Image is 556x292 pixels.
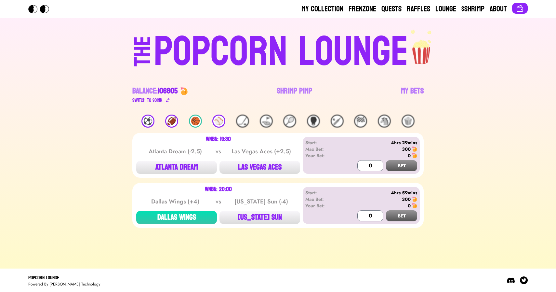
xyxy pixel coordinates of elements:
[165,115,178,128] div: 🏈
[307,115,320,128] div: 🥊
[343,139,417,146] div: 4hrs 29mins
[154,31,408,73] div: POPCORN LOUNGE
[305,146,343,152] div: Max Bet:
[214,197,222,206] div: vs
[412,203,417,208] img: 🍤
[132,86,178,96] div: Balance:
[212,115,225,128] div: ⚾️
[401,86,424,104] a: My Bets
[228,197,294,206] div: [US_STATE] Sun (-4)
[136,161,217,174] button: ATLANTA DREAM
[402,146,411,152] div: 300
[402,115,415,128] div: 🍿
[205,187,232,192] div: WNBA: 20:00
[520,276,528,284] img: Twitter
[305,202,343,209] div: Your Bet:
[402,196,411,202] div: 300
[131,36,154,79] div: THE
[408,29,435,65] img: popcorn
[260,115,273,128] div: ⛳️
[408,152,411,159] div: 0
[301,4,343,14] a: My Collection
[331,115,344,128] div: 🏏
[354,115,367,128] div: 🏁
[136,211,217,224] button: DALLAS WINGS
[305,189,343,196] div: Start:
[407,4,430,14] a: Raffles
[142,197,208,206] div: Dallas Wings (+4)
[28,282,100,287] div: Powered By [PERSON_NAME] Technology
[283,115,296,128] div: 🎾
[228,147,294,156] div: Las Vegas Aces (+2.5)
[189,115,202,128] div: 🏀
[78,29,478,73] a: THEPOPCORN LOUNGEpopcorn
[381,4,402,14] a: Quests
[386,160,417,171] button: BET
[349,4,376,14] a: Frenzone
[277,86,312,104] a: Shrimp Pimp
[132,96,163,104] div: Switch to $ OINK
[219,211,300,224] button: [US_STATE] SUN
[28,274,100,282] div: Popcorn Lounge
[214,147,222,156] div: vs
[219,161,300,174] button: LAS VEGAS ACES
[343,189,417,196] div: 4hrs 59mins
[180,87,188,95] img: 🍤
[461,4,484,14] a: $Shrimp
[236,115,249,128] div: 🏒
[305,196,343,202] div: Max Bet:
[142,147,208,156] div: Atlanta Dream (-2.5)
[435,4,456,14] a: Lounge
[490,4,507,14] a: About
[206,137,231,142] div: WNBA: 19:30
[516,5,524,12] img: Connect wallet
[507,276,515,284] img: Discord
[141,115,154,128] div: ⚽️
[412,146,417,152] img: 🍤
[305,139,343,146] div: Start:
[412,197,417,202] img: 🍤
[386,210,417,221] button: BET
[305,152,343,159] div: Your Bet:
[158,84,178,98] span: 106805
[28,5,54,13] img: Popcorn
[408,202,411,209] div: 0
[412,153,417,158] img: 🍤
[378,115,391,128] div: 🐴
